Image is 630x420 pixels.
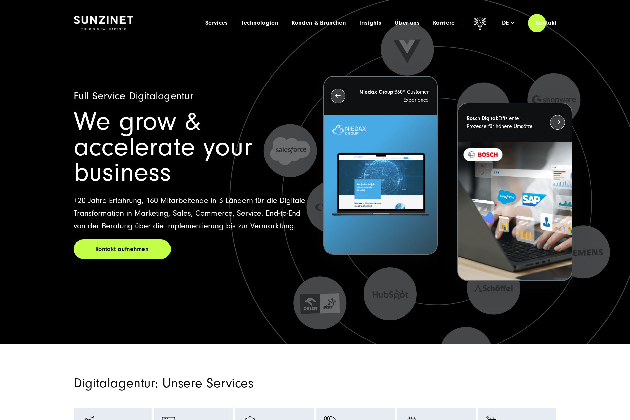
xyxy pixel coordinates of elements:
strong: Niedax Group: [359,89,395,95]
p: +20 Jahre Erfahrung, 160 Mitarbeitende in 3 Ländern für die Digitale Transformation in Marketing,... [74,194,307,232]
button: Bosch Digital:Effiziente Prozesse für höhere Umsätze BOSCH - Kundeprojekt - Digital Transformatio... [457,103,572,281]
h2: Digitalagentur: Unsere Services [74,377,392,390]
span: Full Service Digitalagentur [74,90,194,102]
strong: Bosch Digital: [467,115,498,121]
a: Technologien [241,20,278,27]
p: 360° Customer Experience [357,88,429,104]
img: BOSCH - Kundeprojekt - Digital Transformation Agentur SUNZINET [458,142,571,281]
a: Kunden & Branchen [292,20,346,27]
img: SUNZINET Full Service Digital Agentur [74,16,133,30]
button: Niedax Group:360° Customer Experience Letztes Projekt von Niedax. Ein Laptop auf dem die Niedax W... [323,76,438,255]
a: Über uns [395,20,420,27]
div: de [502,20,514,27]
a: Services [205,20,228,27]
a: Karriere [433,20,455,27]
p: Effiziente Prozesse für höhere Umsätze [467,114,538,130]
a: Kontakt [528,13,565,33]
a: Kontakt aufnehmen [74,239,171,259]
h1: We grow & accelerate your business [74,109,307,186]
a: Insights [359,20,381,27]
img: Letztes Projekt von Niedax. Ein Laptop auf dem die Niedax Website geöffnet ist, auf blauem Hinter... [324,115,437,254]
